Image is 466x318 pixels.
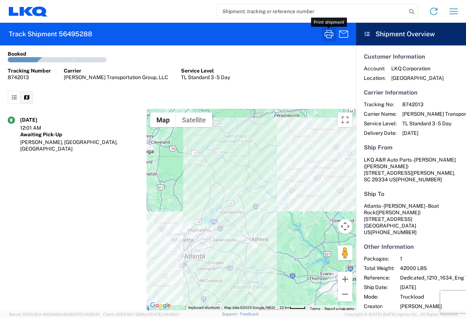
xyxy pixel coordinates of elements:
h5: Customer Information [364,53,458,60]
span: Reference: [364,274,394,281]
div: TL Standard 3 - 5 Day [181,74,230,81]
div: [PERSON_NAME], [GEOGRAPHIC_DATA], [GEOGRAPHIC_DATA] [20,139,139,152]
button: Map camera controls [338,219,352,234]
span: Copyright © [DATE]-[DATE] Agistix Inc., All Rights Reserved [344,311,457,318]
div: Carrier [64,67,168,74]
header: Shipment Overview [356,23,466,45]
span: [DATE] 09:50:51 [70,312,100,317]
span: Mode: [364,293,394,300]
span: Location: [364,75,385,81]
input: Shipment, tracking or reference number [217,4,407,18]
button: Toggle fullscreen view [338,112,352,127]
div: Booked [8,51,26,57]
div: Tracking Number [8,67,51,74]
h5: Carrier Information [364,89,458,96]
span: Creator: [364,303,394,310]
span: [PHONE_NUMBER] [396,177,442,182]
img: Google [148,301,173,310]
span: 20 km [280,306,290,310]
a: Terms [310,307,320,311]
h5: Ship From [364,144,458,151]
span: [DATE] 09:39:01 [149,312,179,317]
span: ([PERSON_NAME]) [364,163,408,169]
span: Tracking No: [364,101,396,108]
span: Client: 2025.19.0-129fbcf [103,312,179,317]
span: LKQ Corporation [391,65,444,72]
span: Account: [364,65,385,72]
button: Show street map [150,112,176,127]
span: Atlanta - [PERSON_NAME] - Boat Rock [STREET_ADDRESS] [364,203,439,222]
address: [GEOGRAPHIC_DATA] US [364,203,458,236]
a: Support [222,312,240,316]
button: Keyboard shortcuts [188,305,220,310]
div: 12:01 AM [20,125,57,131]
a: Open this area in Google Maps (opens a new window) [148,301,173,310]
span: Carrier Name: [364,111,396,117]
button: Map Scale: 20 km per 39 pixels [277,305,308,310]
a: Feedback [240,312,259,316]
span: Ship Date: [364,284,394,291]
span: Map data ©2025 Google, INEGI [224,306,275,310]
span: LKQ A&R Auto Parts -[PERSON_NAME] [364,157,456,163]
h5: Other Information [364,243,458,250]
a: Report a map error [325,307,354,311]
span: Server: 2025.19.0-49328d0a35e [9,312,100,317]
span: [GEOGRAPHIC_DATA] [391,75,444,81]
span: ([PERSON_NAME]) [376,210,421,215]
span: Service Level: [364,120,396,127]
address: [PERSON_NAME], SC 29334 US [364,156,458,183]
button: Zoom out [338,287,352,302]
div: Service Level [181,67,230,74]
div: [DATE] [20,117,57,123]
span: [PHONE_NUMBER] [371,229,417,235]
div: Awaiting Pick-Up [20,131,139,138]
h5: Ship To [364,191,458,197]
button: Zoom in [338,272,352,286]
h2: Track Shipment 56495288 [9,30,92,38]
span: Delivery Date: [364,130,396,136]
span: Packages: [364,255,394,262]
button: Drag Pegman onto the map to open Street View [338,245,352,260]
span: Total Weight: [364,265,394,271]
span: [STREET_ADDRESS] [364,170,412,176]
div: 8742013 [8,74,51,81]
button: Show satellite imagery [176,112,212,127]
div: [PERSON_NAME] Transportation Group, LLC [64,74,168,81]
